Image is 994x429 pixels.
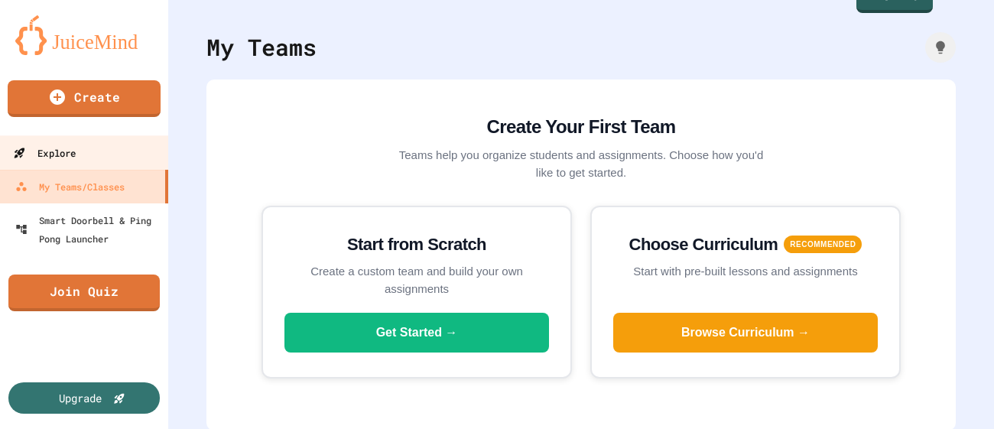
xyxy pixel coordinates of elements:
img: logo-orange.svg [15,15,153,55]
h2: Create Your First Team [398,113,765,141]
h3: Start from Scratch [284,232,549,257]
div: My Teams [206,30,317,64]
button: Browse Curriculum → [613,313,878,353]
div: Upgrade [59,390,102,406]
p: Teams help you organize students and assignments. Choose how you'd like to get started. [398,147,765,181]
h3: Choose Curriculum [629,232,778,257]
div: My Teams/Classes [15,177,125,196]
div: How it works [925,32,956,63]
a: Create [8,80,161,117]
p: Start with pre-built lessons and assignments [613,263,878,281]
div: Smart Doorbell & Ping Pong Launcher [15,211,162,248]
button: Get Started → [284,313,549,353]
div: Explore [13,144,76,163]
a: Join Quiz [8,275,160,311]
p: Create a custom team and build your own assignments [284,263,549,297]
span: RECOMMENDED [784,236,862,253]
